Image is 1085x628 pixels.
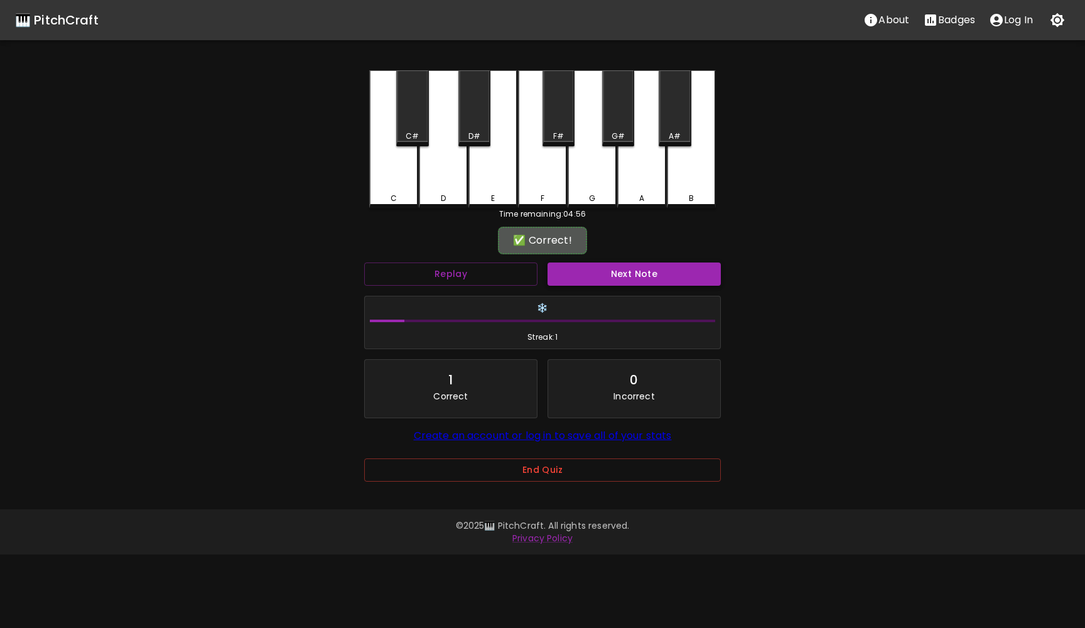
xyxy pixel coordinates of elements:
[491,193,495,204] div: E
[512,532,573,544] a: Privacy Policy
[639,193,644,204] div: A
[689,193,694,204] div: B
[370,331,715,344] span: Streak: 1
[181,519,904,532] p: © 2025 🎹 PitchCraft. All rights reserved.
[612,131,625,142] div: G#
[364,263,537,286] button: Replay
[370,301,715,315] h6: ❄️
[856,8,916,33] button: About
[504,233,581,248] div: ✅ Correct!
[916,8,982,33] button: Stats
[433,390,468,403] p: Correct
[630,370,638,390] div: 0
[938,13,975,28] p: Badges
[369,208,716,220] div: Time remaining: 04:56
[406,131,419,142] div: C#
[548,263,721,286] button: Next Note
[15,10,99,30] a: 🎹 PitchCraft
[468,131,480,142] div: D#
[878,13,909,28] p: About
[669,131,681,142] div: A#
[553,131,564,142] div: F#
[613,390,654,403] p: Incorrect
[414,428,672,443] a: Create an account or log in to save all of your stats
[982,8,1040,33] button: account of current user
[1004,13,1033,28] p: Log In
[391,193,397,204] div: C
[541,193,544,204] div: F
[448,370,453,390] div: 1
[589,193,595,204] div: G
[441,193,446,204] div: D
[364,458,721,482] button: End Quiz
